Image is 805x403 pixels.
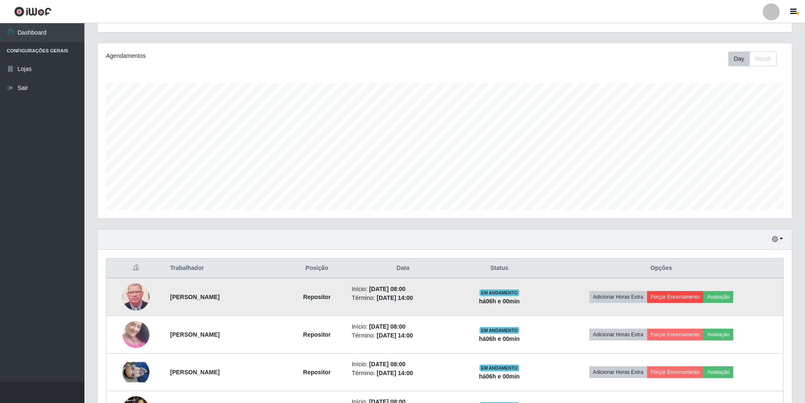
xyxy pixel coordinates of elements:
[377,332,413,339] time: [DATE] 14:00
[728,52,750,66] button: Day
[122,310,149,359] img: 1753110543973.jpeg
[479,335,520,342] strong: há 06 h e 00 min
[352,294,454,302] li: Término:
[647,291,704,303] button: Forçar Encerramento
[347,259,459,278] th: Data
[170,369,220,376] strong: [PERSON_NAME]
[728,52,777,66] div: First group
[589,291,647,303] button: Adicionar Horas Extra
[287,259,347,278] th: Posição
[480,289,520,296] span: EM ANDAMENTO
[369,361,405,368] time: [DATE] 08:00
[165,259,287,278] th: Trabalhador
[703,329,733,340] button: Avaliação
[303,369,331,376] strong: Repositor
[589,366,647,378] button: Adicionar Horas Extra
[703,366,733,378] button: Avaliação
[749,52,777,66] button: Month
[589,329,647,340] button: Adicionar Horas Extra
[170,294,220,300] strong: [PERSON_NAME]
[303,294,331,300] strong: Repositor
[728,52,783,66] div: Toolbar with button groups
[377,294,413,301] time: [DATE] 14:00
[647,366,704,378] button: Forçar Encerramento
[459,259,539,278] th: Status
[303,331,331,338] strong: Repositor
[480,365,520,371] span: EM ANDAMENTO
[14,6,51,17] img: CoreUI Logo
[479,373,520,380] strong: há 06 h e 00 min
[369,286,405,292] time: [DATE] 08:00
[703,291,733,303] button: Avaliação
[122,279,149,315] img: 1750202852235.jpeg
[170,331,220,338] strong: [PERSON_NAME]
[539,259,783,278] th: Opções
[352,369,454,378] li: Término:
[352,331,454,340] li: Término:
[122,362,149,382] img: 1753294616026.jpeg
[479,298,520,305] strong: há 06 h e 00 min
[352,322,454,331] li: Início:
[480,327,520,334] span: EM ANDAMENTO
[352,360,454,369] li: Início:
[647,329,704,340] button: Forçar Encerramento
[106,52,381,60] div: Agendamentos
[377,370,413,376] time: [DATE] 14:00
[369,323,405,330] time: [DATE] 08:00
[352,285,454,294] li: Início:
